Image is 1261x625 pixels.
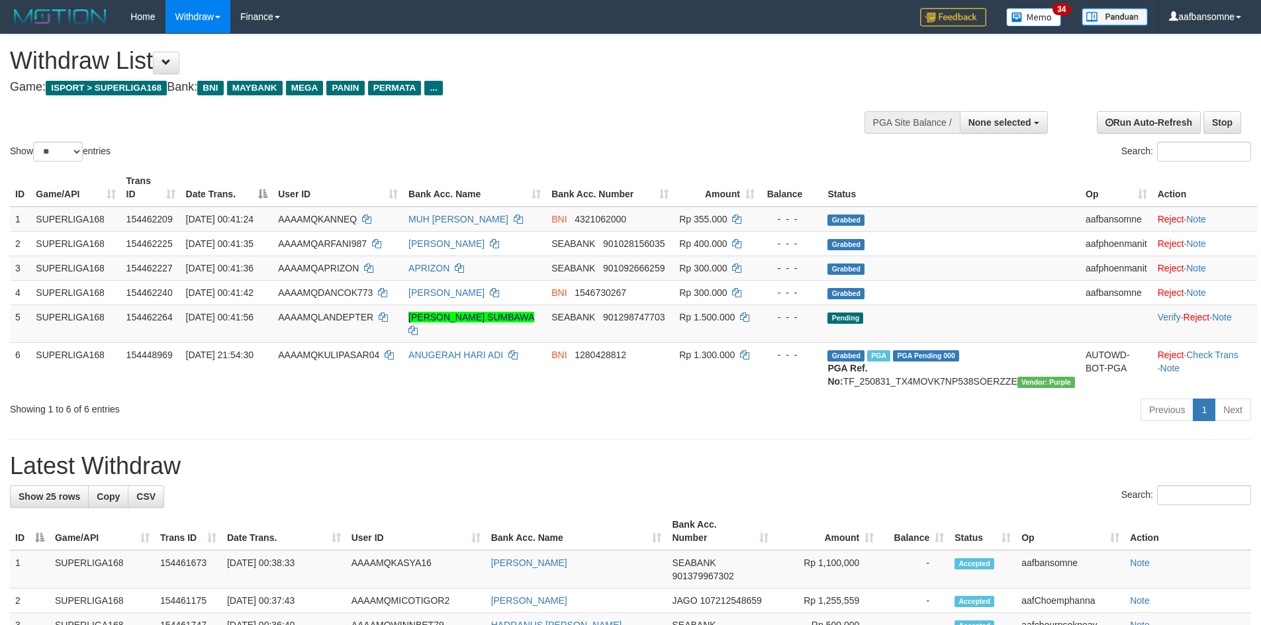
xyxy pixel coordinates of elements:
[10,231,30,256] td: 2
[1016,550,1125,589] td: aafbansomne
[551,214,567,224] span: BNI
[1017,377,1075,388] span: Vendor URL: https://trx4.1velocity.biz
[10,280,30,305] td: 4
[408,350,503,360] a: ANUGERAH HARI ADI
[1160,363,1180,373] a: Note
[1215,399,1251,421] a: Next
[97,491,120,502] span: Copy
[10,7,111,26] img: MOTION_logo.png
[827,312,863,324] span: Pending
[346,589,486,613] td: AAAAMQMICOTIGOR2
[760,169,823,207] th: Balance
[1121,485,1251,505] label: Search:
[10,142,111,162] label: Show entries
[30,342,120,393] td: SUPERLIGA168
[346,512,486,550] th: User ID: activate to sort column ascending
[955,596,994,607] span: Accepted
[546,169,674,207] th: Bank Acc. Number: activate to sort column ascending
[155,550,222,589] td: 154461673
[408,312,534,322] a: [PERSON_NAME] SUMBAWA
[1006,8,1062,26] img: Button%20Memo.svg
[1186,350,1238,360] a: Check Trans
[19,491,80,502] span: Show 25 rows
[30,169,120,207] th: Game/API: activate to sort column ascending
[1130,595,1150,606] a: Note
[1016,589,1125,613] td: aafChoemphanna
[227,81,283,95] span: MAYBANK
[50,550,155,589] td: SUPERLIGA168
[186,312,254,322] span: [DATE] 00:41:56
[278,350,379,360] span: AAAAMQKULIPASAR04
[765,286,817,299] div: - - -
[10,397,516,416] div: Showing 1 to 6 of 6 entries
[551,238,595,249] span: SEABANK
[222,589,346,613] td: [DATE] 00:37:43
[667,512,774,550] th: Bank Acc. Number: activate to sort column ascending
[1097,111,1201,134] a: Run Auto-Refresh
[893,350,959,361] span: PGA Pending
[46,81,167,95] span: ISPORT > SUPERLIGA168
[1152,207,1257,232] td: ·
[30,207,120,232] td: SUPERLIGA168
[10,550,50,589] td: 1
[879,589,949,613] td: -
[424,81,442,95] span: ...
[33,142,83,162] select: Showentries
[408,287,485,298] a: [PERSON_NAME]
[679,238,727,249] span: Rp 400.000
[827,264,864,275] span: Grabbed
[278,287,373,298] span: AAAAMQDANCOK773
[1080,280,1152,305] td: aafbansomne
[1080,256,1152,280] td: aafphoenmanit
[1130,557,1150,568] a: Note
[1186,238,1206,249] a: Note
[10,342,30,393] td: 6
[1157,485,1251,505] input: Search:
[827,215,864,226] span: Grabbed
[679,350,735,360] span: Rp 1.300.000
[136,491,156,502] span: CSV
[822,342,1080,393] td: TF_250831_TX4MOVK7NP538SOERZZE
[679,287,727,298] span: Rp 300.000
[1080,207,1152,232] td: aafbansomne
[273,169,403,207] th: User ID: activate to sort column ascending
[1184,312,1210,322] a: Reject
[672,595,697,606] span: JAGO
[1158,263,1184,273] a: Reject
[827,363,867,387] b: PGA Ref. No:
[679,312,735,322] span: Rp 1.500.000
[1082,8,1148,26] img: panduan.png
[765,213,817,226] div: - - -
[827,239,864,250] span: Grabbed
[1052,3,1070,15] span: 34
[1186,287,1206,298] a: Note
[126,214,173,224] span: 154462209
[1193,399,1215,421] a: 1
[10,81,827,94] h4: Game: Bank:
[827,350,864,361] span: Grabbed
[126,263,173,273] span: 154462227
[1152,305,1257,342] td: · ·
[88,485,128,508] a: Copy
[368,81,422,95] span: PERMATA
[10,512,50,550] th: ID: activate to sort column descending
[765,237,817,250] div: - - -
[1186,263,1206,273] a: Note
[10,305,30,342] td: 5
[408,214,508,224] a: MUH [PERSON_NAME]
[126,287,173,298] span: 154462240
[155,512,222,550] th: Trans ID: activate to sort column ascending
[603,238,665,249] span: Copy 901028156035 to clipboard
[955,558,994,569] span: Accepted
[491,557,567,568] a: [PERSON_NAME]
[181,169,273,207] th: Date Trans.: activate to sort column descending
[222,550,346,589] td: [DATE] 00:38:33
[126,350,173,360] span: 154448969
[674,169,760,207] th: Amount: activate to sort column ascending
[551,287,567,298] span: BNI
[1152,342,1257,393] td: · ·
[30,305,120,342] td: SUPERLIGA168
[575,350,626,360] span: Copy 1280428812 to clipboard
[679,263,727,273] span: Rp 300.000
[920,8,986,26] img: Feedback.jpg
